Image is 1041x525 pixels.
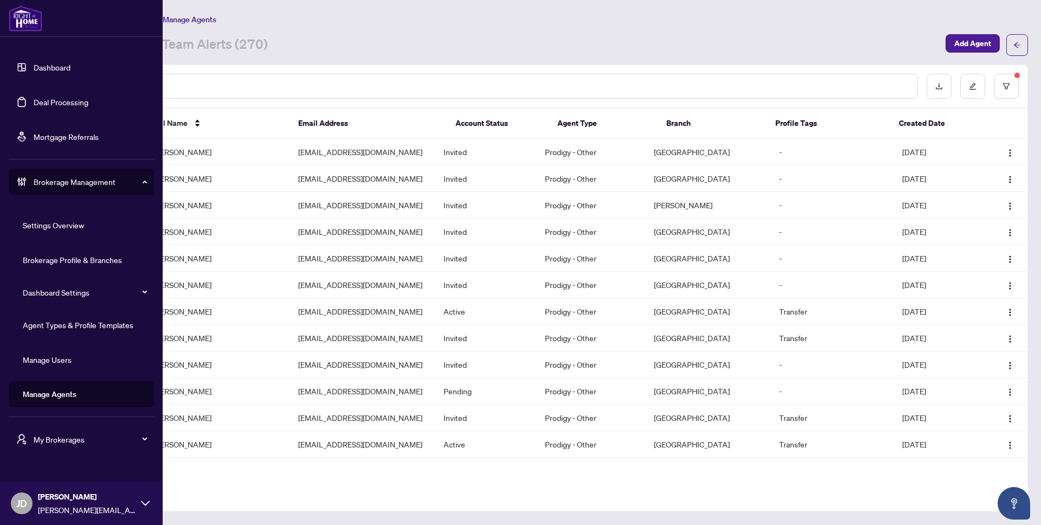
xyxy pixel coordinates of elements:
td: [PERSON_NAME] [144,378,290,405]
td: [DATE] [894,405,981,431]
td: [DATE] [894,192,981,219]
td: Pending [435,378,537,405]
td: [DATE] [894,139,981,165]
td: [GEOGRAPHIC_DATA] [645,298,770,325]
td: Prodigy - Other [536,458,645,484]
td: Prodigy - Other [536,431,645,458]
button: Add Agent [946,34,1000,53]
td: [PERSON_NAME] [144,245,290,272]
td: [EMAIL_ADDRESS][DOMAIN_NAME] [290,165,435,192]
td: Invited [435,325,537,351]
td: [EMAIL_ADDRESS][DOMAIN_NAME] [290,192,435,219]
td: - [770,378,894,405]
td: [EMAIL_ADDRESS][DOMAIN_NAME] [290,325,435,351]
td: Prodigy - Other [536,192,645,219]
img: Logo [1006,414,1014,423]
img: Logo [1006,149,1014,157]
button: Logo [1001,356,1019,373]
td: [DATE] [894,378,981,405]
td: Invited [435,405,537,431]
button: filter [994,74,1019,99]
td: Prodigy - Other [536,139,645,165]
td: [GEOGRAPHIC_DATA] [645,405,770,431]
td: [DATE] [894,325,981,351]
td: Prodigy - Other [536,378,645,405]
button: Logo [1001,329,1019,347]
a: Dashboard Settings [23,287,89,297]
button: Logo [1001,462,1019,479]
button: Open asap [998,487,1030,520]
button: Logo [1001,382,1019,400]
td: [GEOGRAPHIC_DATA] [645,351,770,378]
a: Agent Types & Profile Templates [23,320,133,330]
span: download [935,82,943,90]
span: edit [969,82,976,90]
button: Logo [1001,223,1019,240]
td: [PERSON_NAME] [144,325,290,351]
a: Mortgage Referrals [34,132,99,142]
img: Logo [1006,255,1014,264]
td: [GEOGRAPHIC_DATA] [645,378,770,405]
td: [EMAIL_ADDRESS][DOMAIN_NAME] [290,219,435,245]
th: Full Name [144,108,290,139]
a: Manage Agents [23,389,76,399]
td: [PERSON_NAME] [645,192,770,219]
img: Logo [1006,361,1014,370]
td: - [770,245,894,272]
td: [GEOGRAPHIC_DATA] [645,272,770,298]
a: Deal Processing [34,97,88,107]
a: Manage Users [23,355,72,364]
td: Active [435,458,537,484]
td: Invited [435,192,537,219]
td: [EMAIL_ADDRESS][DOMAIN_NAME] [290,405,435,431]
td: Prodigy - Other [536,219,645,245]
span: Manage Agents [163,15,216,24]
td: Invited [435,351,537,378]
td: - [770,219,894,245]
button: Logo [1001,170,1019,187]
td: [DATE] [894,351,981,378]
td: Active [435,298,537,325]
td: [PERSON_NAME] [144,219,290,245]
a: Brokerage Profile & Branches [23,255,122,265]
span: Full Name [153,117,188,129]
td: Active [435,431,537,458]
td: Prodigy - Other [536,351,645,378]
td: [PERSON_NAME] [144,298,290,325]
a: Team Alerts (270) [162,35,268,55]
img: Logo [1006,308,1014,317]
img: logo [9,5,42,31]
span: My Brokerages [34,433,146,445]
td: Prodigy - Other [536,298,645,325]
span: [PERSON_NAME][EMAIL_ADDRESS][PERSON_NAME][DOMAIN_NAME] [38,504,136,516]
a: Dashboard [34,62,70,72]
td: Transfer [770,431,894,458]
img: Logo [1006,228,1014,237]
button: Logo [1001,249,1019,267]
td: [PERSON_NAME] [144,405,290,431]
img: Logo [1006,335,1014,343]
td: [PERSON_NAME] [144,431,290,458]
td: - [770,192,894,219]
button: Logo [1001,303,1019,320]
td: [EMAIL_ADDRESS][DOMAIN_NAME] [290,298,435,325]
td: - [770,139,894,165]
img: Logo [1006,281,1014,290]
td: Transfer [770,325,894,351]
button: Logo [1001,143,1019,161]
td: Prodigy - Other [536,245,645,272]
td: [EMAIL_ADDRESS][DOMAIN_NAME] [290,378,435,405]
button: Logo [1001,409,1019,426]
td: [EMAIL_ADDRESS][DOMAIN_NAME] [290,458,435,484]
td: [DATE] [894,165,981,192]
img: Logo [1006,202,1014,210]
td: [PERSON_NAME] [144,458,290,484]
button: Logo [1001,276,1019,293]
td: [GEOGRAPHIC_DATA] [645,245,770,272]
td: Prodigy - Other [536,325,645,351]
td: [GEOGRAPHIC_DATA] [645,431,770,458]
td: [DATE] [894,458,981,484]
td: [PERSON_NAME] [144,272,290,298]
img: Logo [1006,175,1014,184]
button: Logo [1001,196,1019,214]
